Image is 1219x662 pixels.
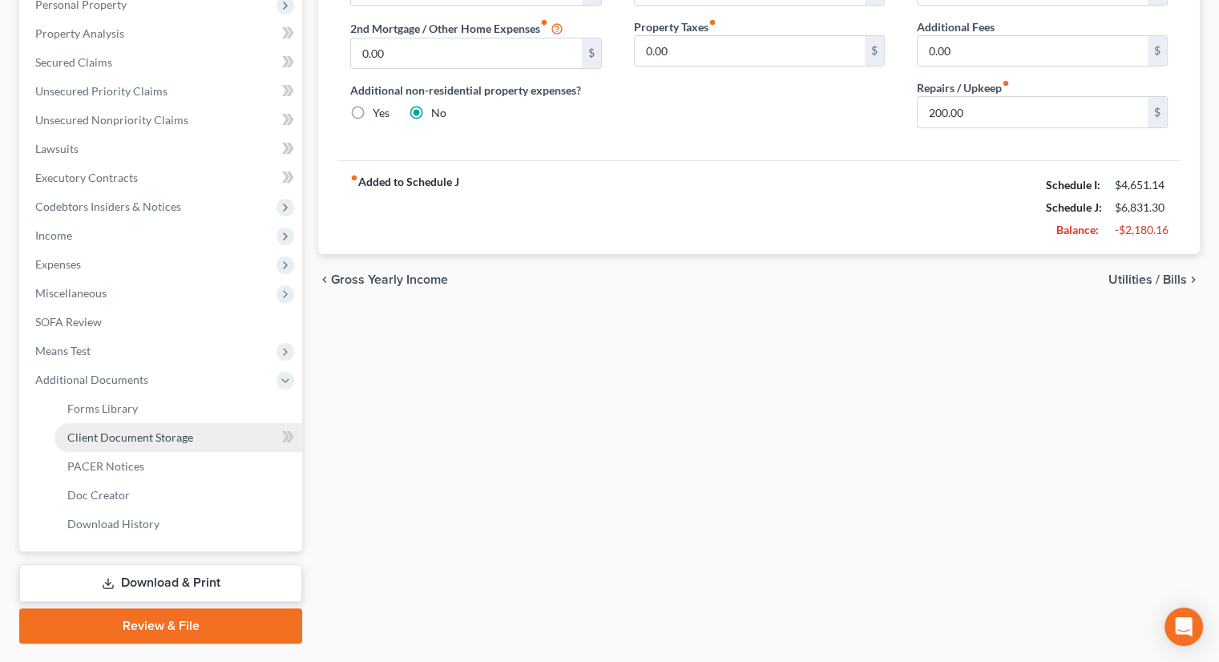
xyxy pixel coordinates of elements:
[708,18,716,26] i: fiber_manual_record
[67,402,138,415] span: Forms Library
[22,77,302,106] a: Unsecured Priority Claims
[67,459,144,473] span: PACER Notices
[22,308,302,337] a: SOFA Review
[35,286,107,300] span: Miscellaneous
[350,174,459,241] strong: Added to Schedule J
[35,228,72,242] span: Income
[350,174,358,182] i: fiber_manual_record
[1148,97,1167,127] div: $
[1165,608,1203,646] div: Open Intercom Messenger
[918,97,1148,127] input: --
[22,19,302,48] a: Property Analysis
[1046,200,1102,214] strong: Schedule J:
[67,517,159,531] span: Download History
[1108,273,1187,286] span: Utilities / Bills
[19,608,302,644] a: Review & File
[1108,273,1200,286] button: Utilities / Bills chevron_right
[1115,200,1168,216] div: $6,831.30
[35,26,124,40] span: Property Analysis
[35,55,112,69] span: Secured Claims
[373,105,390,121] label: Yes
[35,373,148,386] span: Additional Documents
[351,38,581,69] input: --
[35,84,168,98] span: Unsecured Priority Claims
[350,82,601,99] label: Additional non-residential property expenses?
[331,273,448,286] span: Gross Yearly Income
[1115,222,1168,238] div: -$2,180.16
[540,18,548,26] i: fiber_manual_record
[1187,273,1200,286] i: chevron_right
[35,315,102,329] span: SOFA Review
[35,171,138,184] span: Executory Contracts
[54,394,302,423] a: Forms Library
[35,257,81,271] span: Expenses
[54,423,302,452] a: Client Document Storage
[22,135,302,163] a: Lawsuits
[54,481,302,510] a: Doc Creator
[582,38,601,69] div: $
[35,113,188,127] span: Unsecured Nonpriority Claims
[67,488,130,502] span: Doc Creator
[1002,79,1010,87] i: fiber_manual_record
[54,452,302,481] a: PACER Notices
[318,273,331,286] i: chevron_left
[635,36,865,67] input: --
[431,105,446,121] label: No
[1056,223,1099,236] strong: Balance:
[1115,177,1168,193] div: $4,651.14
[35,142,79,155] span: Lawsuits
[318,273,448,286] button: chevron_left Gross Yearly Income
[19,564,302,602] a: Download & Print
[917,79,1010,96] label: Repairs / Upkeep
[67,430,193,444] span: Client Document Storage
[918,36,1148,67] input: --
[35,200,181,213] span: Codebtors Insiders & Notices
[634,18,716,35] label: Property Taxes
[54,510,302,539] a: Download History
[1148,36,1167,67] div: $
[22,163,302,192] a: Executory Contracts
[350,18,563,38] label: 2nd Mortgage / Other Home Expenses
[22,106,302,135] a: Unsecured Nonpriority Claims
[865,36,884,67] div: $
[35,344,91,357] span: Means Test
[22,48,302,77] a: Secured Claims
[1046,178,1100,192] strong: Schedule I:
[917,18,995,35] label: Additional Fees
